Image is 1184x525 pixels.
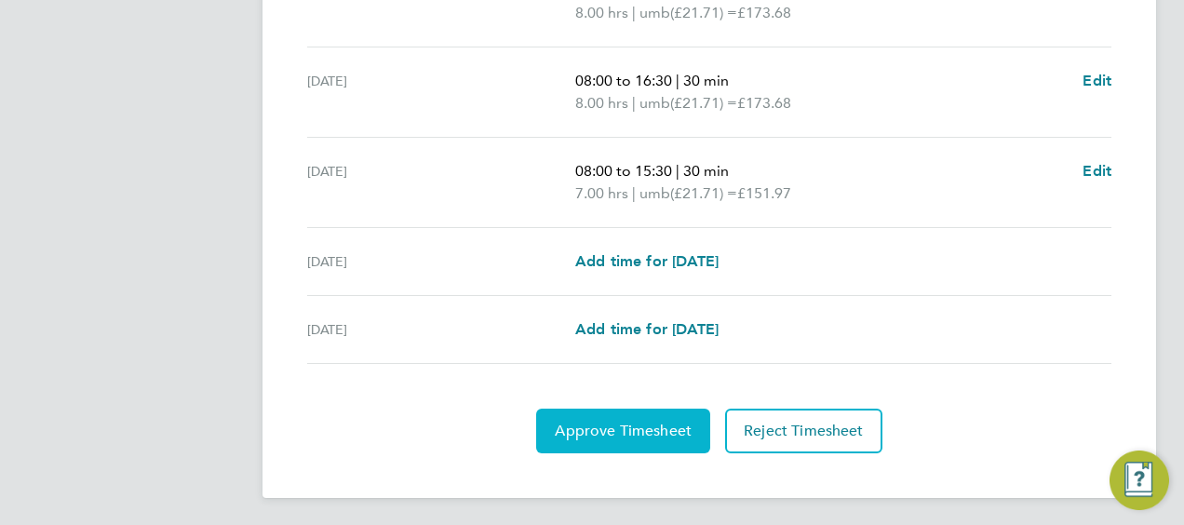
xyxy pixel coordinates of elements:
span: umb [639,92,670,114]
a: Add time for [DATE] [575,318,719,341]
span: £173.68 [737,94,791,112]
a: Edit [1083,70,1111,92]
span: 08:00 to 16:30 [575,72,672,89]
span: (£21.71) = [670,4,737,21]
span: 8.00 hrs [575,94,628,112]
div: [DATE] [307,250,575,273]
span: 8.00 hrs [575,4,628,21]
button: Approve Timesheet [536,409,710,453]
span: 08:00 to 15:30 [575,162,672,180]
span: Edit [1083,162,1111,180]
button: Reject Timesheet [725,409,882,453]
span: (£21.71) = [670,94,737,112]
span: £173.68 [737,4,791,21]
span: | [632,4,636,21]
span: £151.97 [737,184,791,202]
button: Engage Resource Center [1110,451,1169,510]
span: Add time for [DATE] [575,320,719,338]
span: | [632,184,636,202]
span: Add time for [DATE] [575,252,719,270]
a: Edit [1083,160,1111,182]
div: [DATE] [307,318,575,341]
a: Add time for [DATE] [575,250,719,273]
span: umb [639,182,670,205]
span: umb [639,2,670,24]
span: (£21.71) = [670,184,737,202]
span: 30 min [683,72,729,89]
span: 30 min [683,162,729,180]
span: 7.00 hrs [575,184,628,202]
div: [DATE] [307,160,575,205]
span: Edit [1083,72,1111,89]
span: Approve Timesheet [555,422,692,440]
span: | [632,94,636,112]
span: Reject Timesheet [744,422,864,440]
div: [DATE] [307,70,575,114]
span: | [676,162,679,180]
span: | [676,72,679,89]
